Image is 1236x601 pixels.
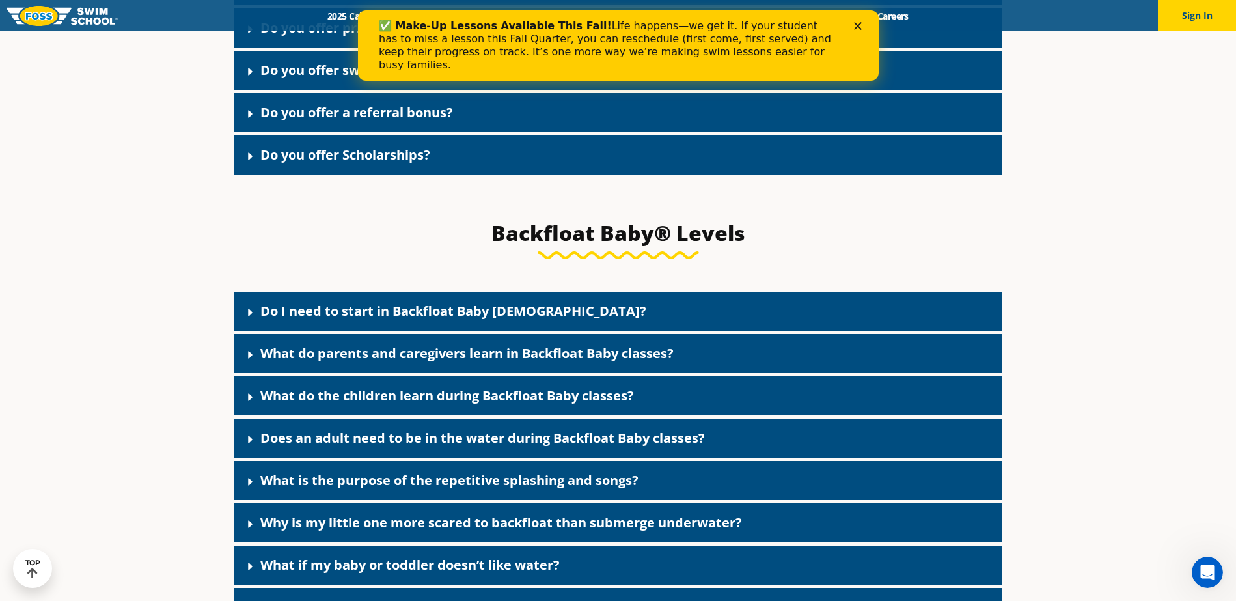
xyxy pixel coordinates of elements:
[825,10,866,22] a: Blog
[234,334,1002,373] div: What do parents and caregivers learn in Backfloat Baby classes?
[260,556,560,574] a: What if my baby or toddler doesn’t like water?
[687,10,825,22] a: Swim Like [PERSON_NAME]
[260,429,705,447] a: Does an adult need to be in the water during Backfloat Baby classes?
[234,93,1002,132] div: Do you offer a referral bonus?
[234,503,1002,542] div: Why is my little one more scared to backfloat than submerge underwater?
[234,135,1002,175] div: Do you offer Scholarships?
[234,376,1002,415] div: What do the children learn during Backfloat Baby classes?
[260,344,674,362] a: What do parents and caregivers learn in Backfloat Baby classes?
[25,559,40,579] div: TOP
[260,514,742,531] a: Why is my little one more scared to backfloat than submerge underwater?
[260,104,453,121] a: Do you offer a referral bonus?
[7,6,118,26] img: FOSS Swim School Logo
[566,10,687,22] a: About [PERSON_NAME]
[260,146,430,163] a: Do you offer Scholarships?
[316,10,398,22] a: 2025 Calendar
[866,10,920,22] a: Careers
[234,419,1002,458] div: Does an adult need to be in the water during Backfloat Baby classes?
[234,292,1002,331] div: Do I need to start in Backfloat Baby [DEMOGRAPHIC_DATA]?
[358,10,879,81] iframe: Intercom live chat banner
[234,461,1002,500] div: What is the purpose of the repetitive splashing and songs?
[398,10,452,22] a: Schools
[1192,557,1223,588] iframe: Intercom live chat
[260,302,646,320] a: Do I need to start in Backfloat Baby [DEMOGRAPHIC_DATA]?
[234,546,1002,585] div: What if my baby or toddler doesn’t like water?
[496,12,509,20] div: Close
[260,61,429,79] a: Do you offer swim camps?
[260,387,634,404] a: What do the children learn during Backfloat Baby classes?
[234,51,1002,90] div: Do you offer swim camps?
[260,471,639,489] a: What is the purpose of the repetitive splashing and songs?
[311,220,926,246] h3: Backfloat Baby® Levels
[452,10,566,22] a: Swim Path® Program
